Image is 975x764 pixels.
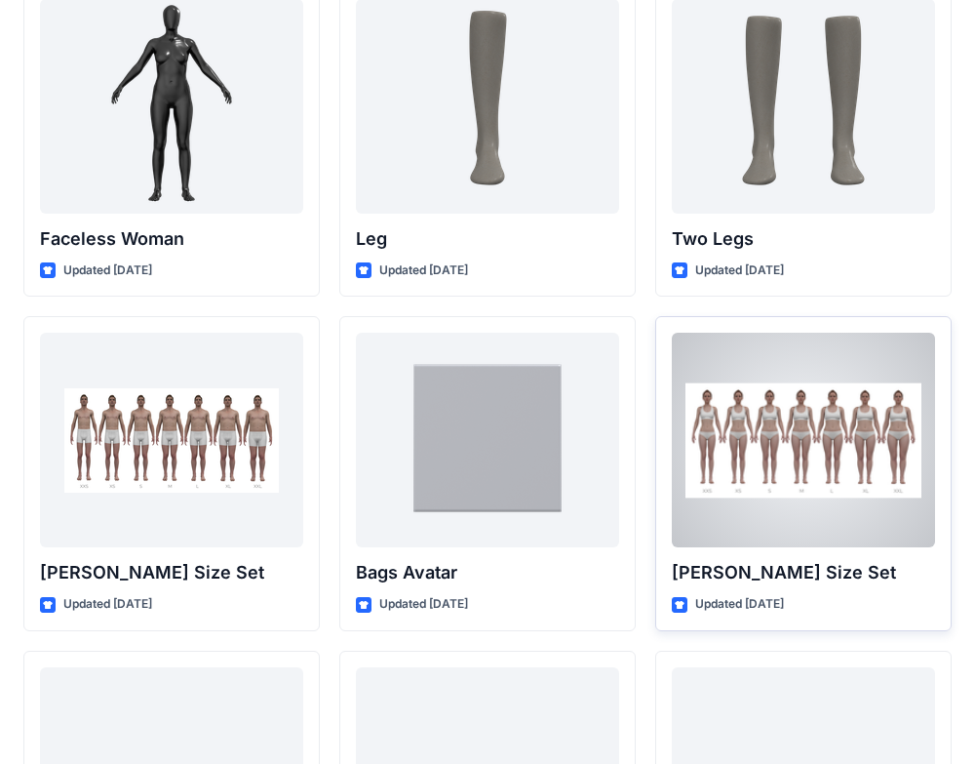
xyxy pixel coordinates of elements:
[40,225,303,253] p: Faceless Woman
[379,261,468,281] p: Updated [DATE]
[695,594,784,615] p: Updated [DATE]
[379,594,468,615] p: Updated [DATE]
[695,261,784,281] p: Updated [DATE]
[672,559,935,586] p: [PERSON_NAME] Size Set
[672,225,935,253] p: Two Legs
[356,559,619,586] p: Bags Avatar
[40,333,303,547] a: Oliver Size Set
[672,333,935,547] a: Olivia Size Set
[63,594,152,615] p: Updated [DATE]
[40,559,303,586] p: [PERSON_NAME] Size Set
[356,333,619,547] a: Bags Avatar
[63,261,152,281] p: Updated [DATE]
[356,225,619,253] p: Leg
